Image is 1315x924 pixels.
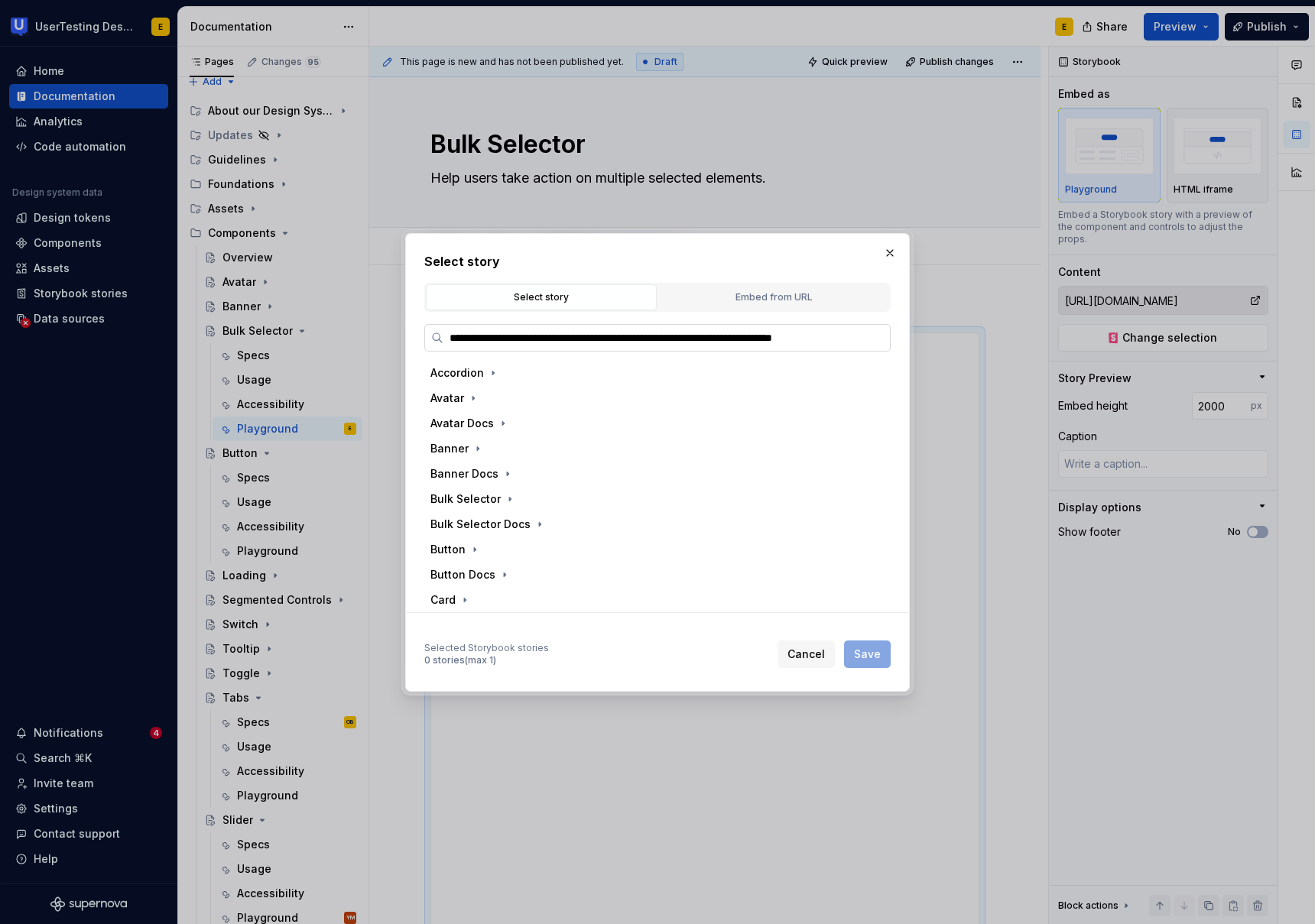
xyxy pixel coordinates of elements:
[424,642,549,654] div: Selected Storybook stories
[778,640,835,668] button: Cancel
[424,252,891,271] h2: Select story
[430,517,531,532] div: Bulk Selector Docs
[430,466,498,481] div: Banner Docs
[431,290,651,305] div: Select story
[430,592,456,608] div: Card
[430,391,464,406] div: Avatar
[430,416,494,431] div: Avatar Docs
[430,491,501,507] div: Bulk Selector
[430,542,466,557] div: Button
[430,365,484,381] div: Accordion
[430,441,469,456] div: Banner
[787,647,825,662] span: Cancel
[664,290,884,305] div: Embed from URL
[424,654,549,666] div: 0 stories (max 1)
[430,567,495,582] div: Button Docs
